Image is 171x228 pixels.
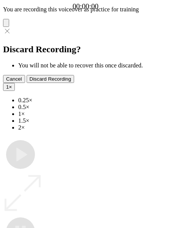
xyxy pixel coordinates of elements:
button: Discard Recording [27,75,74,83]
button: Cancel [3,75,25,83]
li: You will not be able to recover this once discarded. [18,62,168,69]
button: 1× [3,83,15,91]
h2: Discard Recording? [3,44,168,55]
li: 1.5× [18,117,168,124]
a: 00:00:00 [73,2,98,11]
li: 2× [18,124,168,131]
span: 1 [6,84,9,90]
li: 1× [18,111,168,117]
li: 0.5× [18,104,168,111]
p: You are recording this voiceover as practice for training [3,6,168,13]
li: 0.25× [18,97,168,104]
